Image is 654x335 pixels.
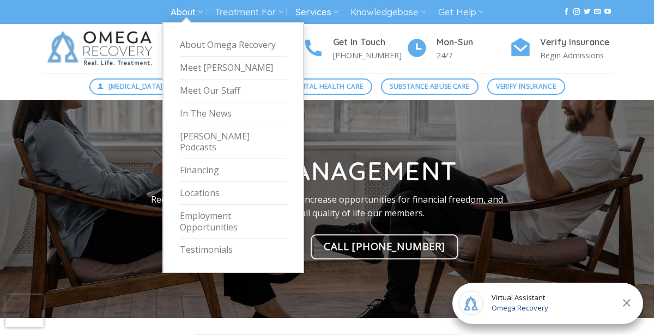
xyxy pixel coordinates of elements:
[180,34,287,57] a: About Omega Recovery
[584,8,590,16] a: Follow on Twitter
[150,193,504,221] p: Reduce the risk of [MEDICAL_DATA], increase opportunities for financial freedom, and enhance the ...
[540,35,613,50] h4: Verify Insurance
[180,125,287,160] a: [PERSON_NAME] Podcasts
[496,81,556,92] span: Verify Insurance
[540,49,613,62] p: Begin Admissions
[437,49,510,62] p: 24/7
[180,182,287,205] a: Locations
[180,239,287,261] a: Testimonials
[510,35,613,62] a: Verify Insurance Begin Admissions
[197,156,458,187] strong: Case Management
[438,2,483,22] a: Get Help
[180,80,287,102] a: Meet Our Staff
[563,8,570,16] a: Follow on Facebook
[324,238,445,254] span: CALL [PHONE_NUMBER]
[108,81,163,92] span: [MEDICAL_DATA]
[333,49,406,62] p: [PHONE_NUMBER]
[41,24,163,73] img: Omega Recovery
[295,2,338,22] a: Services
[180,159,287,182] a: Financing
[437,35,510,50] h4: Mon-Sun
[302,35,406,62] a: Get In Touch [PHONE_NUMBER]
[390,81,469,92] span: Substance Abuse Care
[89,78,172,95] a: [MEDICAL_DATA]
[594,8,601,16] a: Send us an email
[215,2,283,22] a: Treatment For
[604,8,611,16] a: Follow on YouTube
[282,78,372,95] a: Mental Health Care
[333,35,406,50] h4: Get In Touch
[5,295,44,327] iframe: reCAPTCHA
[350,2,426,22] a: Knowledgebase
[180,205,287,239] a: Employment Opportunities
[311,234,458,259] a: CALL [PHONE_NUMBER]
[487,78,565,95] a: Verify Insurance
[180,102,287,125] a: In The News
[291,81,363,92] span: Mental Health Care
[171,2,203,22] a: About
[573,8,580,16] a: Follow on Instagram
[381,78,479,95] a: Substance Abuse Care
[180,57,287,80] a: Meet [PERSON_NAME]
